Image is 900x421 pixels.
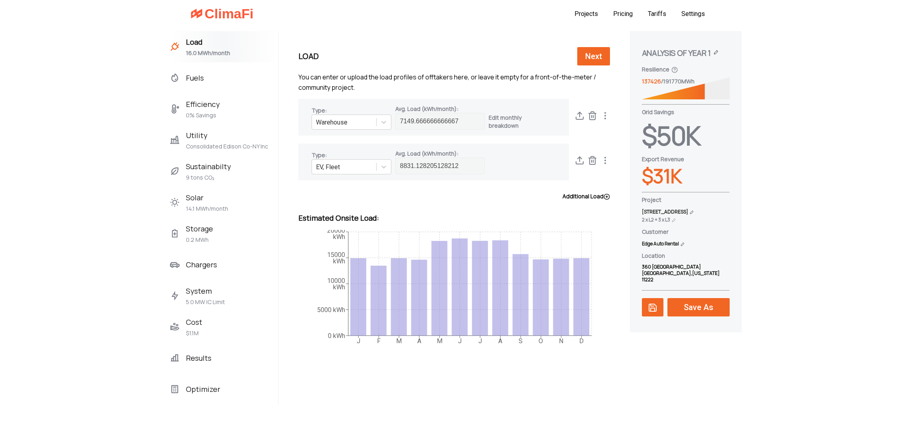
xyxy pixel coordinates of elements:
img: svg+xml;base64,PHN2ZyB4bWxucz0iaHR0cDovL3d3dy53My5vcmcvMjAwMC9zdmciIHdpZHRoPSIyMCIgaGVpZ2h0PSIyMC... [170,73,180,83]
tspan: O [539,337,543,345]
a: Projects [574,10,598,18]
label: 2 x L2 + 3 x L3 [642,216,730,224]
tspan: kWh [333,257,345,265]
tspan: M [396,337,402,345]
label: Type : [312,151,385,159]
tspan: 5000 kWh [317,306,345,314]
label: Avg. Load (kWh/month) : [395,105,479,113]
span: Load [186,36,230,48]
img: ClimaFi [191,7,253,20]
tspan: 0 kWh [328,332,345,340]
span: Save As [682,302,715,312]
img: svg+xml;base64,PHN2ZyB4bWxucz0iaHR0cDovL3d3dy53My5vcmcvMjAwMC9zdmciIHdpZHRoPSIyMCIgaGVpZ2h0PSIyMC... [170,260,180,269]
h2: Estimated Onsite Load: [298,212,610,223]
div: Warehouse [316,119,347,126]
span: Cost [186,316,202,328]
span: 0.2 MWh [186,235,213,245]
span: Solar [186,191,228,204]
label: Edge Auto Rental [642,240,730,248]
tspan: J [357,337,360,345]
label: Avg. Load (kWh/month) : [395,150,479,158]
tspan: M [437,337,442,345]
span: Analysis of Year 1 [642,47,711,59]
button: Save As [667,298,730,316]
a: Settings [681,10,705,18]
span: 0% Savings [186,111,220,120]
label: Type : [312,107,385,115]
span: Storage [186,222,213,235]
img: svg+xml;base64,PHN2ZyB4bWxucz0iaHR0cDovL3d3dy53My5vcmcvMjAwMC9zdmciIHdpZHRoPSIyMCIgaGVpZ2h0PSIyMC... [170,104,180,114]
span: System [186,285,225,297]
label: Location [642,252,730,260]
img: svg+xml;base64,PHN2ZyB4bWxucz0iaHR0cDovL3d3dy53My5vcmcvMjAwMC9zdmciIHdpZHRoPSIyMCIgaGVpZ2h0PSIyMC... [170,42,180,51]
label: Grid Savings [642,108,674,116]
span: Results [186,352,211,364]
tspan: 20000 [327,227,345,234]
span: Chargers [186,258,217,271]
tspan: J [478,337,482,345]
tspan: A [417,337,421,345]
tspan: kWh [333,233,345,241]
span: Efficiency [186,98,220,111]
img: 1iWjx20kR40kXaTmOtDnxfLBeiQAXve2ns5AzLg7pKeAK2c8Hj6fknzcGW5iqBD1gaAj36TJj8fwA27rY0dxG4pmaKIIkkjy+... [170,291,180,300]
img: OOQQSTSej0ckfRYwUAduVwtCcnrKYAFjwSztfH4BywAAAABJRU5ErkJggg== [170,229,180,238]
span: 5.0 MW IC Limit [186,297,225,307]
img: svg+xml;base64,PHN2ZyB4bWxucz0iaHR0cDovL3d3dy53My5vcmcvMjAwMC9zdmciIHdpZHRoPSIyMCIgaGVpZ2h0PSIyMC... [170,384,180,394]
span: $31K [642,163,682,189]
tspan: kWh [333,283,345,291]
span: Sustainabilty [186,160,231,173]
img: svg+xml;base64,PHN2ZyB4bWxucz0iaHR0cDovL3d3dy53My5vcmcvMjAwMC9zdmciIHdpZHRoPSI0OCIgaGVpZ2h0PSI0OC... [170,353,180,363]
tspan: S [519,337,523,345]
img: svg+xml;base64,PHN2ZyB4bWxucz0iaHR0cDovL3d3dy53My5vcmcvMjAwMC9zdmciIHdpZHRoPSIyMCIgaGVpZ2h0PSIyMC... [170,135,180,145]
span: Optimizer [186,383,220,395]
label: Resilience [642,65,669,73]
tspan: A [498,337,502,345]
a: Tariffs [648,10,666,18]
tspan: 10000 [327,277,345,285]
span: Next [583,51,604,61]
label: 360 [GEOGRAPHIC_DATA] [GEOGRAPHIC_DATA] , [US_STATE] 11222 [642,264,730,283]
label: Additional Load [562,192,610,200]
span: 14.1 MWh/month [186,204,228,213]
img: wEkxTkeCYn29kAAAAASUVORK5CYII= [170,322,180,332]
div: You can enter or upload the load profiles of offtakers here, or leave it empty for a front-of-the... [298,72,610,350]
label: Project [642,196,730,204]
h2: Load [298,50,319,62]
img: svg+xml;base64,PHN2ZyB4bWxucz0iaHR0cDovL3d3dy53My5vcmcvMjAwMC9zdmciIHdpZHRoPSIyMCIgaGVpZ2h0PSIyMC... [170,166,180,176]
span: 16.0 MWh/month [186,48,230,58]
img: SawyfpvAAAAABJRU5ErkJggg== [170,198,180,207]
div: EV, Fleet [316,163,340,171]
label: Edit monthly breakdown [489,114,523,130]
label: [STREET_ADDRESS] [642,208,730,216]
span: $1.1M [186,328,202,338]
tspan: J [458,337,462,345]
label: Customer [642,228,730,236]
tspan: N [559,337,563,345]
span: $50K [642,116,701,155]
span: Fuels [186,71,204,84]
span: 9 tons CO₂ [186,173,231,182]
span: Utility [186,129,268,142]
button: Next [577,47,610,65]
tspan: D [579,337,584,345]
a: Pricing [613,10,633,18]
tspan: F [377,337,381,345]
label: Export Revenue [642,155,684,163]
tspan: 15000 [327,251,345,259]
span: Consolidated Edison Co-NY Inc [186,142,268,151]
p: You can enter or upload the load profiles of offtakers here, or leave it empty for a front-of-the... [298,72,610,93]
